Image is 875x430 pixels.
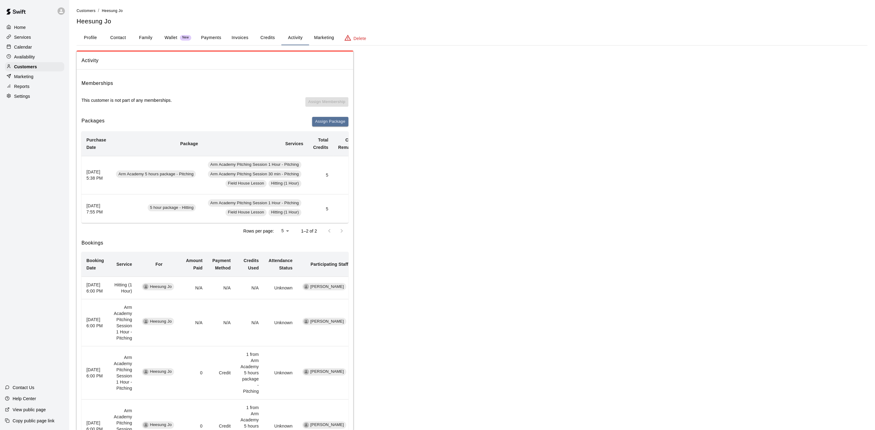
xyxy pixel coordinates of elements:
[302,421,346,429] div: [PERSON_NAME]
[354,35,366,42] p: Delete
[109,299,137,346] td: Arm Academy Pitching Session 1 Hour - Pitching
[109,277,137,299] td: Hitting (1 Hour)
[308,319,346,324] span: [PERSON_NAME]
[13,418,54,424] p: Copy public page link
[82,79,113,87] h6: Memberships
[333,194,366,223] td: 0
[208,200,301,206] span: Arm Academy Pitching Session 1 Hour - Pitching
[86,137,106,150] b: Purchase Date
[180,36,191,40] span: New
[116,172,198,177] a: Arm Academy 5 hours package - Pitching
[77,7,868,14] nav: breadcrumb
[5,92,64,101] a: Settings
[143,422,149,428] div: Heesung Jo
[148,206,198,211] a: 5 hour package - Hitting
[236,299,264,346] td: N/A
[14,24,26,30] p: Home
[82,277,109,299] th: [DATE] 6:00 PM
[276,226,291,235] div: 5
[313,137,328,150] b: Total Credits
[308,369,346,375] span: [PERSON_NAME]
[236,346,264,399] td: 1 from Arm Academy 5 hours package - Pitching
[181,299,208,346] td: N/A
[156,262,163,267] b: For
[308,194,333,223] td: 5
[180,141,198,146] b: Package
[308,422,346,428] span: [PERSON_NAME]
[147,369,174,375] span: Heesung Jo
[5,42,64,52] a: Calendar
[304,422,309,428] div: Johnnie Larossa
[225,209,267,215] span: Field House Lesson
[147,284,174,290] span: Heesung Jo
[302,368,346,376] div: [PERSON_NAME]
[309,30,339,45] button: Marketing
[165,34,177,41] p: Wallet
[82,346,109,399] th: [DATE] 6:00 PM
[82,299,109,346] th: [DATE] 6:00 PM
[311,262,348,267] b: Participating Staff
[104,30,132,45] button: Contact
[285,141,304,146] b: Services
[208,299,236,346] td: N/A
[304,284,309,289] div: Johnnie Larossa
[236,277,264,299] td: N/A
[77,30,868,45] div: basic tabs example
[302,283,346,290] div: [PERSON_NAME]
[5,72,64,81] div: Marketing
[77,9,96,13] span: Customers
[264,299,297,346] td: Unknown
[264,346,297,399] td: Unknown
[181,346,208,399] td: 0
[13,396,36,402] p: Help Center
[117,262,132,267] b: Service
[86,258,104,270] b: Booking Date
[13,384,34,391] p: Contact Us
[301,228,317,234] p: 1–2 of 2
[77,30,104,45] button: Profile
[148,205,196,211] span: 5 hour package - Hitting
[82,131,430,223] table: simple table
[82,239,348,247] h6: Bookings
[147,422,174,428] span: Heesung Jo
[5,52,64,62] a: Availability
[14,54,35,60] p: Availability
[143,369,149,375] div: Heesung Jo
[14,34,31,40] p: Services
[281,30,309,45] button: Activity
[208,346,236,399] td: Credit
[82,57,348,65] span: Activity
[254,30,281,45] button: Credits
[14,44,32,50] p: Calendar
[208,171,301,177] span: Arm Academy Pitching Session 30 min - Pitching
[82,194,111,223] th: [DATE] 7:55 PM
[304,319,309,324] div: Tyler Levine
[14,64,37,70] p: Customers
[305,97,348,112] span: You don't have any memberships
[143,319,149,324] div: Heesung Jo
[82,156,111,194] th: [DATE] 5:38 PM
[304,369,309,375] div: Tyler Levine
[5,33,64,42] a: Services
[14,93,30,99] p: Settings
[196,30,226,45] button: Payments
[14,83,30,90] p: Reports
[268,181,301,186] span: Hitting (1 Hour)
[186,258,203,270] b: Amount Paid
[147,319,174,324] span: Heesung Jo
[132,30,160,45] button: Family
[5,82,64,91] a: Reports
[268,258,292,270] b: Attendance Status
[264,277,297,299] td: Unknown
[268,209,301,215] span: Hitting (1 Hour)
[143,284,149,289] div: Heesung Jo
[5,62,64,71] a: Customers
[308,156,333,194] td: 5
[82,97,172,103] p: This customer is not part of any memberships.
[77,8,96,13] a: Customers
